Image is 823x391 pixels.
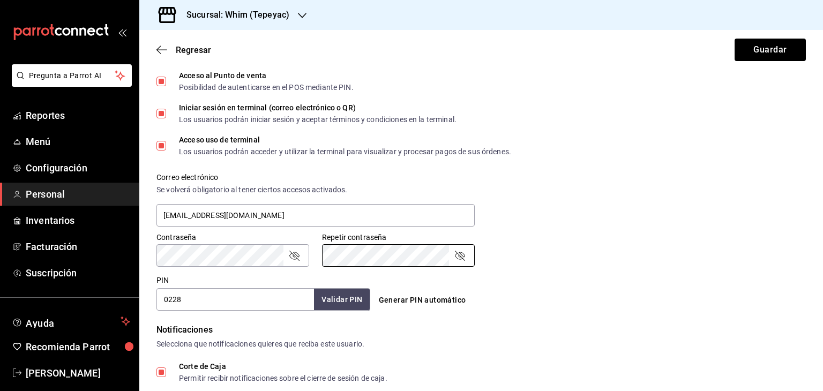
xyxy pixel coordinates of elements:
[26,366,130,380] span: [PERSON_NAME]
[156,339,806,350] div: Selecciona que notificaciones quieres que reciba este usuario.
[156,45,211,55] button: Regresar
[375,290,470,310] button: Generar PIN automático
[26,187,130,201] span: Personal
[314,289,370,311] button: Validar PIN
[26,340,130,354] span: Recomienda Parrot
[26,213,130,228] span: Inventarios
[26,134,130,149] span: Menú
[29,70,115,81] span: Pregunta a Parrot AI
[179,84,354,91] div: Posibilidad de autenticarse en el POS mediante PIN.
[156,288,314,311] input: 3 a 6 dígitos
[26,266,130,280] span: Suscripción
[156,174,475,181] label: Correo electrónico
[735,39,806,61] button: Guardar
[179,374,387,382] div: Permitir recibir notificaciones sobre el cierre de sesión de caja.
[26,315,116,328] span: Ayuda
[179,72,354,79] div: Acceso al Punto de venta
[118,28,126,36] button: open_drawer_menu
[179,363,387,370] div: Corte de Caja
[179,116,457,123] div: Los usuarios podrán iniciar sesión y aceptar términos y condiciones en la terminal.
[156,324,806,336] div: Notificaciones
[26,108,130,123] span: Reportes
[176,45,211,55] span: Regresar
[26,161,130,175] span: Configuración
[156,234,309,241] label: Contraseña
[156,276,169,284] label: PIN
[178,9,289,21] h3: Sucursal: Whim (Tepeyac)
[288,249,301,262] button: passwordField
[12,64,132,87] button: Pregunta a Parrot AI
[322,234,475,241] label: Repetir contraseña
[156,184,475,195] div: Se volverá obligatorio al tener ciertos accesos activados.
[179,104,457,111] div: Iniciar sesión en terminal (correo electrónico o QR)
[8,78,132,89] a: Pregunta a Parrot AI
[26,239,130,254] span: Facturación
[453,249,466,262] button: passwordField
[179,136,511,144] div: Acceso uso de terminal
[179,148,511,155] div: Los usuarios podrán acceder y utilizar la terminal para visualizar y procesar pagos de sus órdenes.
